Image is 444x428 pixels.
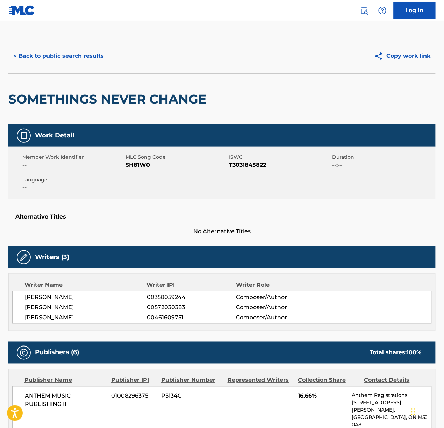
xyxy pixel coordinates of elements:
span: 00358059244 [147,293,236,301]
span: 00461609751 [147,313,236,322]
span: No Alternative Titles [8,227,436,236]
span: Language [22,176,124,184]
img: MLC Logo [8,5,35,15]
div: Help [375,3,389,17]
div: Collection Share [298,376,359,385]
div: Publisher Name [24,376,106,385]
h5: Publishers (6) [35,349,79,357]
span: 01008296375 [112,392,156,400]
h5: Alternative Titles [15,213,429,220]
button: Copy work link [370,47,436,65]
span: P5134C [162,392,222,400]
span: --:-- [332,161,434,169]
span: Member Work Identifier [22,154,124,161]
p: [STREET_ADDRESS][PERSON_NAME], [352,399,431,414]
span: [PERSON_NAME] [25,303,147,312]
img: Publishers [20,349,28,357]
div: Total shares: [370,349,422,357]
span: Duration [332,154,434,161]
span: -- [22,161,124,169]
span: Composer/Author [236,293,318,301]
span: -- [22,184,124,192]
span: [PERSON_NAME] [25,293,147,301]
div: Drag [411,401,415,422]
span: 100 % [407,349,422,356]
img: search [360,6,368,15]
div: Writer IPI [147,281,236,289]
span: 16.66% [298,392,347,400]
span: 00572030383 [147,303,236,312]
span: Composer/Author [236,313,318,322]
div: Contact Details [364,376,425,385]
iframe: Chat Widget [409,394,444,428]
div: Represented Writers [228,376,293,385]
span: Composer/Author [236,303,318,312]
img: Copy work link [374,52,387,60]
span: MLC Song Code [126,154,228,161]
div: Publisher IPI [111,376,156,385]
img: Writers [20,253,28,262]
img: help [378,6,387,15]
div: Writer Role [236,281,318,289]
p: Anthem Registrations [352,392,431,399]
h2: SOMETHINGS NEVER CHANGE [8,91,210,107]
span: T3031845822 [229,161,331,169]
h5: Work Detail [35,131,74,140]
a: Public Search [357,3,371,17]
img: Work Detail [20,131,28,140]
div: Publisher Number [161,376,222,385]
a: Log In [394,2,436,19]
span: ISWC [229,154,331,161]
span: ANTHEM MUSIC PUBLISHING II [25,392,106,409]
h5: Writers (3) [35,253,69,261]
button: < Back to public search results [8,47,109,65]
span: SH81W0 [126,161,228,169]
span: [PERSON_NAME] [25,313,147,322]
div: Writer Name [24,281,147,289]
